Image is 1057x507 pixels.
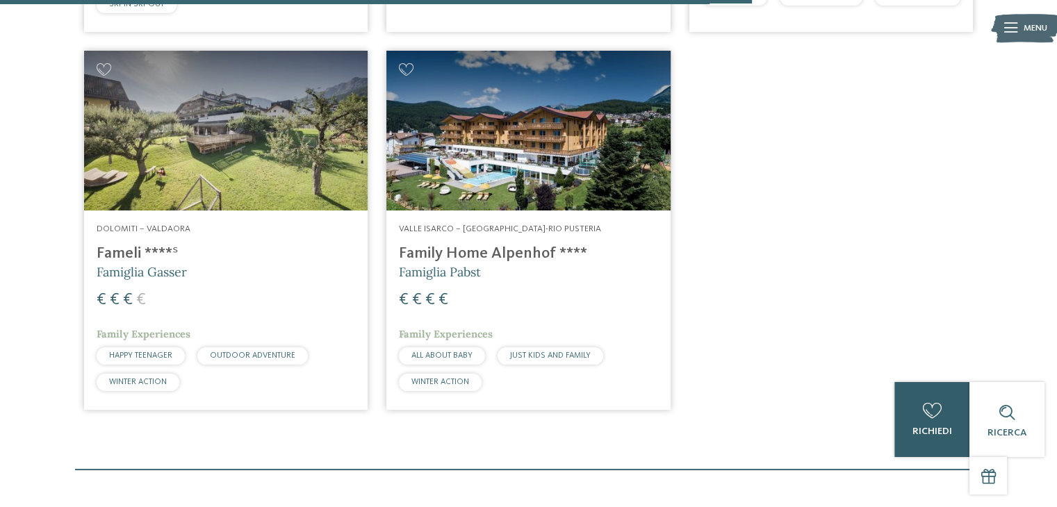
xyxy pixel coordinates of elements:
span: € [110,292,120,308]
span: Ricerca [988,428,1026,438]
span: Valle Isarco – [GEOGRAPHIC_DATA]-Rio Pusteria [399,224,601,233]
img: Cercate un hotel per famiglie? Qui troverete solo i migliori! [84,51,368,210]
span: WINTER ACTION [411,378,469,386]
span: € [425,292,435,308]
a: richiedi [894,382,969,457]
span: € [412,292,422,308]
span: richiedi [912,426,951,436]
span: Family Experiences [97,328,190,340]
span: Dolomiti – Valdaora [97,224,190,233]
span: € [439,292,448,308]
a: Cercate un hotel per famiglie? Qui troverete solo i migliori! Dolomiti – Valdaora Fameli ****ˢ Fa... [84,51,368,409]
span: JUST KIDS AND FAMILY [510,351,591,360]
span: OUTDOOR ADVENTURE [210,351,295,360]
span: HAPPY TEENAGER [109,351,172,360]
span: € [97,292,106,308]
img: Family Home Alpenhof **** [386,51,670,210]
span: € [136,292,146,308]
span: WINTER ACTION [109,378,167,386]
a: Cercate un hotel per famiglie? Qui troverete solo i migliori! Valle Isarco – [GEOGRAPHIC_DATA]-Ri... [386,51,670,409]
span: € [123,292,133,308]
span: Famiglia Pabst [399,264,481,280]
span: Famiglia Gasser [97,264,187,280]
span: ALL ABOUT BABY [411,351,473,360]
h4: Family Home Alpenhof **** [399,244,657,263]
span: € [399,292,409,308]
span: Family Experiences [399,328,493,340]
